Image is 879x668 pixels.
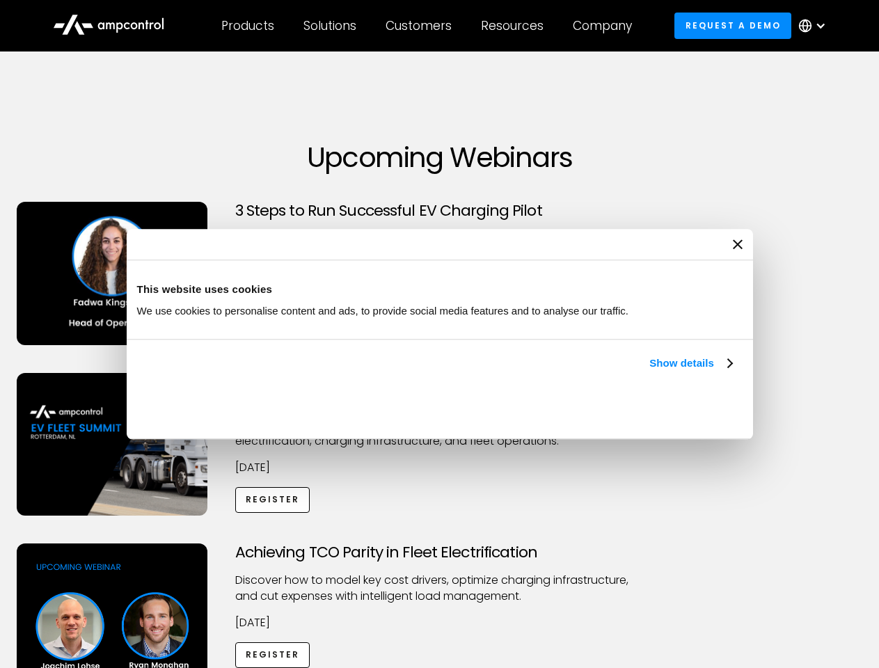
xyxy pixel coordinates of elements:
[235,615,644,630] p: [DATE]
[235,202,644,220] h3: 3 Steps to Run Successful EV Charging Pilot
[235,487,310,513] a: Register
[235,573,644,604] p: Discover how to model key cost drivers, optimize charging infrastructure, and cut expenses with i...
[537,388,737,428] button: Okay
[573,18,632,33] div: Company
[137,281,743,298] div: This website uses cookies
[386,18,452,33] div: Customers
[137,305,629,317] span: We use cookies to personalise content and ads, to provide social media features and to analyse ou...
[733,239,743,249] button: Close banner
[649,355,731,372] a: Show details
[481,18,544,33] div: Resources
[221,18,274,33] div: Products
[674,13,791,38] a: Request a demo
[235,460,644,475] p: [DATE]
[303,18,356,33] div: Solutions
[235,642,310,668] a: Register
[17,141,863,174] h1: Upcoming Webinars
[235,543,644,562] h3: Achieving TCO Parity in Fleet Electrification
